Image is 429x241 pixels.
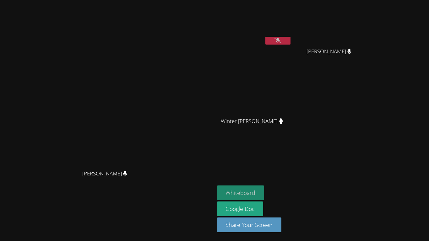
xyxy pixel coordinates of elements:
span: [PERSON_NAME] [82,169,127,178]
a: Google Doc [217,201,263,216]
button: Whiteboard [217,185,264,200]
span: Winter [PERSON_NAME] [221,117,283,126]
button: Share Your Screen [217,217,282,232]
span: [PERSON_NAME] [307,47,351,56]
